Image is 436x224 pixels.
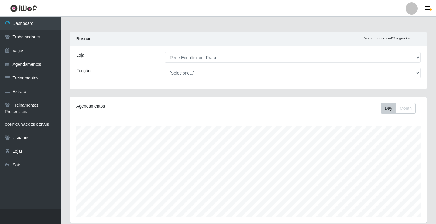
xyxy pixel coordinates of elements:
[76,68,91,74] label: Função
[381,103,416,114] div: First group
[396,103,416,114] button: Month
[381,103,421,114] div: Toolbar with button groups
[76,103,215,109] div: Agendamentos
[76,52,84,59] label: Loja
[10,5,37,12] img: CoreUI Logo
[381,103,396,114] button: Day
[364,36,413,40] i: Recarregando em 29 segundos...
[76,36,91,41] strong: Buscar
